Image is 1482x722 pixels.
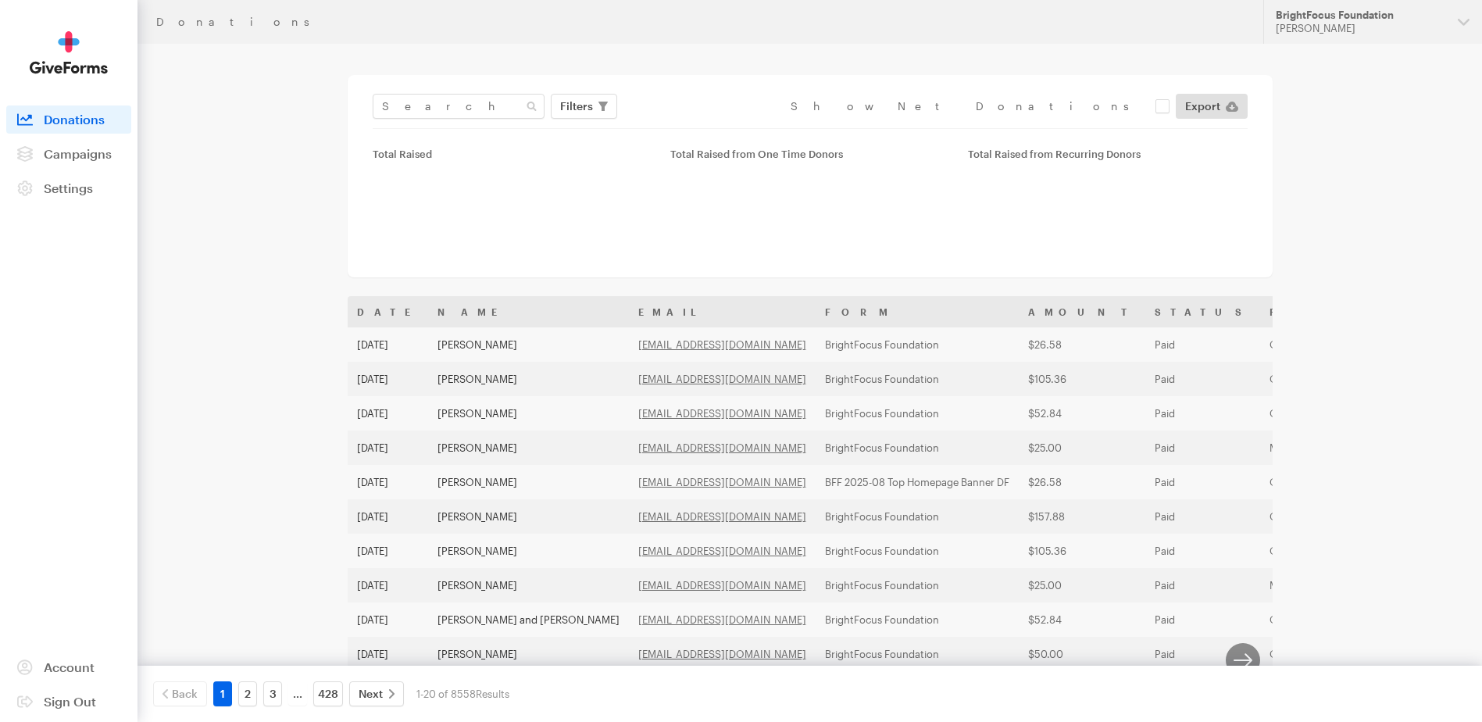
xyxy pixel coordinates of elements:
td: BrightFocus Foundation [816,568,1019,602]
a: [EMAIL_ADDRESS][DOMAIN_NAME] [638,441,806,454]
input: Search Name & Email [373,94,545,119]
td: [DATE] [348,362,428,396]
td: Paid [1145,431,1260,465]
a: 3 [263,681,282,706]
td: One time [1260,396,1439,431]
td: $157.88 [1019,499,1145,534]
td: Monthly [1260,568,1439,602]
td: BrightFocus Foundation [816,534,1019,568]
td: [PERSON_NAME] [428,534,629,568]
img: GiveForms [30,31,108,74]
div: Total Raised from Recurring Donors [968,148,1247,160]
td: $26.58 [1019,465,1145,499]
td: One time [1260,637,1439,671]
a: [EMAIL_ADDRESS][DOMAIN_NAME] [638,407,806,420]
td: [PERSON_NAME] [428,431,629,465]
th: Name [428,296,629,327]
div: [PERSON_NAME] [1276,22,1445,35]
div: 1-20 of 8558 [416,681,509,706]
td: Paid [1145,602,1260,637]
td: Paid [1145,534,1260,568]
a: [EMAIL_ADDRESS][DOMAIN_NAME] [638,579,806,592]
a: Sign Out [6,688,131,716]
td: Paid [1145,327,1260,362]
a: [EMAIL_ADDRESS][DOMAIN_NAME] [638,476,806,488]
a: Next [349,681,404,706]
a: 428 [313,681,343,706]
td: [DATE] [348,637,428,671]
td: One time [1260,465,1439,499]
td: Paid [1145,568,1260,602]
td: BrightFocus Foundation [816,327,1019,362]
a: [EMAIL_ADDRESS][DOMAIN_NAME] [638,648,806,660]
td: [DATE] [348,568,428,602]
td: [PERSON_NAME] [428,327,629,362]
div: Total Raised from One Time Donors [670,148,949,160]
td: BrightFocus Foundation [816,396,1019,431]
div: BrightFocus Foundation [1276,9,1445,22]
span: Campaigns [44,146,112,161]
a: [EMAIL_ADDRESS][DOMAIN_NAME] [638,510,806,523]
a: Donations [6,105,131,134]
td: [DATE] [348,465,428,499]
div: Total Raised [373,148,652,160]
td: $105.36 [1019,534,1145,568]
td: One time [1260,534,1439,568]
th: Status [1145,296,1260,327]
td: [PERSON_NAME] and [PERSON_NAME] [428,602,629,637]
a: Export [1176,94,1248,119]
a: Account [6,653,131,681]
td: [DATE] [348,431,428,465]
a: Campaigns [6,140,131,168]
td: [DATE] [348,534,428,568]
th: Email [629,296,816,327]
td: BrightFocus Foundation [816,637,1019,671]
button: Filters [551,94,617,119]
td: [DATE] [348,499,428,534]
span: Settings [44,180,93,195]
td: [DATE] [348,327,428,362]
span: Sign Out [44,694,96,709]
a: Settings [6,174,131,202]
span: Results [476,688,509,700]
td: [DATE] [348,602,428,637]
span: Filters [560,97,593,116]
td: [DATE] [348,396,428,431]
td: $52.84 [1019,602,1145,637]
td: $50.00 [1019,637,1145,671]
td: One time [1260,327,1439,362]
a: [EMAIL_ADDRESS][DOMAIN_NAME] [638,545,806,557]
a: 2 [238,681,257,706]
td: Paid [1145,637,1260,671]
span: Account [44,659,95,674]
td: BrightFocus Foundation [816,499,1019,534]
td: $26.58 [1019,327,1145,362]
td: [PERSON_NAME] [428,568,629,602]
td: Paid [1145,362,1260,396]
td: BFF 2025-08 Top Homepage Banner DF [816,465,1019,499]
td: $25.00 [1019,568,1145,602]
th: Frequency [1260,296,1439,327]
a: [EMAIL_ADDRESS][DOMAIN_NAME] [638,613,806,626]
td: [PERSON_NAME] [428,637,629,671]
td: [PERSON_NAME] [428,396,629,431]
th: Date [348,296,428,327]
span: Export [1185,97,1220,116]
td: Paid [1145,499,1260,534]
th: Form [816,296,1019,327]
td: [PERSON_NAME] [428,465,629,499]
td: Paid [1145,465,1260,499]
td: BrightFocus Foundation [816,602,1019,637]
td: [PERSON_NAME] [428,362,629,396]
th: Amount [1019,296,1145,327]
td: BrightFocus Foundation [816,431,1019,465]
td: Paid [1145,396,1260,431]
td: $105.36 [1019,362,1145,396]
td: BrightFocus Foundation [816,362,1019,396]
td: One time [1260,499,1439,534]
a: [EMAIL_ADDRESS][DOMAIN_NAME] [638,338,806,351]
a: [EMAIL_ADDRESS][DOMAIN_NAME] [638,373,806,385]
td: $25.00 [1019,431,1145,465]
td: One time [1260,602,1439,637]
td: Monthly [1260,431,1439,465]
